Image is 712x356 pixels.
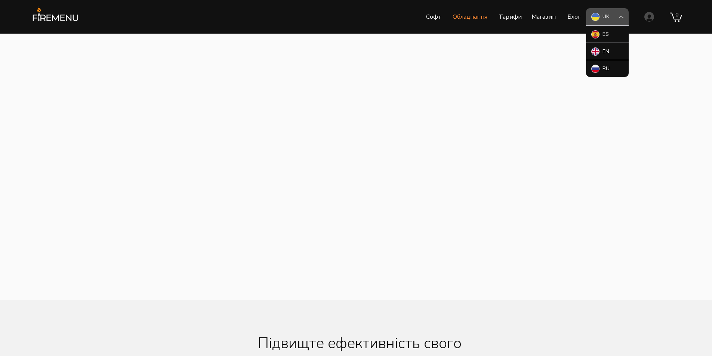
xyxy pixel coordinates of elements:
img: Russian [591,65,600,73]
img: English [591,47,600,56]
div: Russian [586,60,629,77]
p: Софт [422,7,445,26]
p: Магазин [528,7,560,26]
div: ES [602,31,609,38]
div: Spanish [586,25,629,43]
div: EN [602,48,609,55]
img: Ukrainian [591,13,600,21]
a: Товарів у кошику: 0 [670,12,682,22]
div: UK [602,13,609,21]
img: Логотип FireMenu [30,6,81,27]
p: Блог [564,7,584,26]
a: Тарифи [493,7,526,26]
text: 0 [675,11,678,18]
a: Блог [561,7,586,26]
nav: Сайт [375,7,586,26]
p: Тарифи [495,7,525,26]
div: RU [602,65,610,72]
div: English [586,43,629,60]
div: Language Selector: Ukrainian [586,8,629,25]
img: Spanish [591,30,600,38]
a: Софт [420,7,447,26]
div: Ukrainian [586,8,629,25]
a: Обладнання [447,7,493,26]
p: Обладнання [449,7,491,26]
a: Магазин [526,7,561,26]
iframe: Wix Chat [677,321,712,356]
